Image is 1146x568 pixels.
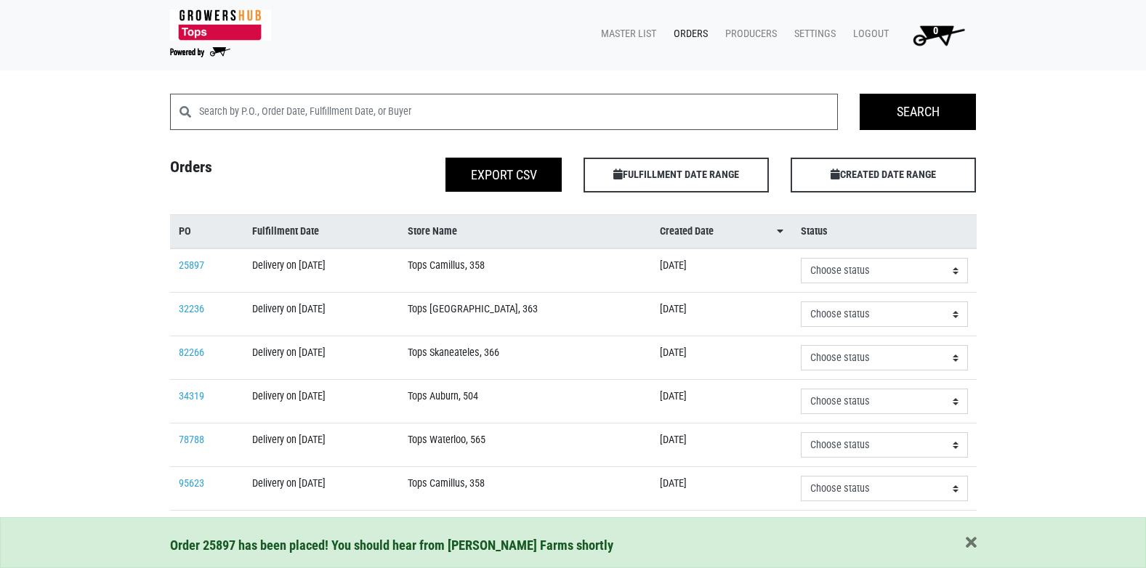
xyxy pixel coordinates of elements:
[399,248,652,293] td: Tops Camillus, 358
[801,224,968,240] a: Status
[589,20,662,48] a: Master List
[895,20,977,49] a: 0
[399,511,652,554] td: Tops Elbridge, 374
[714,20,783,48] a: Producers
[408,224,643,240] a: Store Name
[399,293,652,336] td: Tops [GEOGRAPHIC_DATA], 363
[801,224,828,240] span: Status
[662,20,714,48] a: Orders
[243,248,399,293] td: Delivery on [DATE]
[842,20,895,48] a: Logout
[445,158,562,192] button: Export CSV
[159,158,366,187] h4: Orders
[660,224,714,240] span: Created Date
[860,94,976,130] input: Search
[179,390,204,402] a: 34319
[651,293,792,336] td: [DATE]
[179,224,235,240] a: PO
[243,293,399,336] td: Delivery on [DATE]
[651,511,792,554] td: [DATE]
[170,9,271,41] img: 279edf242af8f9d49a69d9d2afa010fb.png
[179,346,204,359] a: 82266
[651,248,792,293] td: [DATE]
[660,224,783,240] a: Created Date
[179,259,204,272] a: 25897
[179,434,204,446] a: 78788
[651,380,792,423] td: [DATE]
[199,94,839,130] input: Search by P.O., Order Date, Fulfillment Date, or Buyer
[399,423,652,467] td: Tops Waterloo, 565
[179,303,204,315] a: 32236
[243,511,399,554] td: Delivery on [DATE]
[651,423,792,467] td: [DATE]
[584,158,769,192] span: FULFILLMENT DATE RANGE
[651,467,792,511] td: [DATE]
[179,224,191,240] span: PO
[170,47,230,57] img: Powered by Big Wheelbarrow
[243,423,399,467] td: Delivery on [DATE]
[791,158,976,192] span: CREATED DATE RANGE
[243,336,399,380] td: Delivery on [DATE]
[170,535,977,556] div: Order 25897 has been placed! You should hear from [PERSON_NAME] Farms shortly
[243,467,399,511] td: Delivery on [DATE]
[399,467,652,511] td: Tops Camillus, 358
[399,380,652,423] td: Tops Auburn, 504
[252,224,319,240] span: Fulfillment Date
[783,20,842,48] a: Settings
[906,20,971,49] img: Cart
[252,224,390,240] a: Fulfillment Date
[243,380,399,423] td: Delivery on [DATE]
[651,336,792,380] td: [DATE]
[408,224,457,240] span: Store Name
[399,336,652,380] td: Tops Skaneateles, 366
[179,477,204,490] a: 95623
[933,25,938,37] span: 0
